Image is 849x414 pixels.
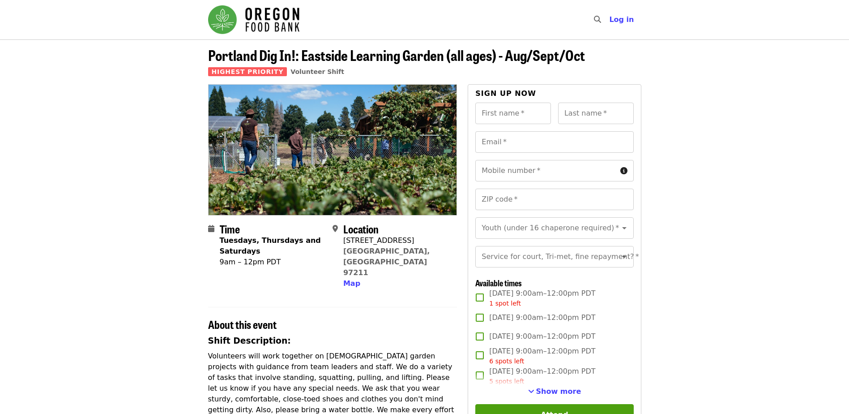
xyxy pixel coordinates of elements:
[606,9,614,30] input: Search
[489,358,524,365] span: 6 spots left
[343,279,360,288] span: Map
[343,247,430,277] a: [GEOGRAPHIC_DATA], [GEOGRAPHIC_DATA] 97211
[489,346,595,366] span: [DATE] 9:00am–12:00pm PDT
[209,85,457,215] img: Portland Dig In!: Eastside Learning Garden (all ages) - Aug/Sept/Oct organized by Oregon Food Bank
[489,300,521,307] span: 1 spot left
[489,378,524,385] span: 5 spots left
[208,224,214,233] i: calendar icon
[208,44,585,65] span: Portland Dig In!: Eastside Learning Garden (all ages) - Aug/Sept/Oct
[475,89,536,98] span: Sign up now
[208,336,291,345] strong: Shift Description:
[220,236,321,255] strong: Tuesdays, Thursdays and Saturdays
[489,288,595,308] span: [DATE] 9:00am–12:00pm PDT
[528,386,581,397] button: See more timeslots
[618,250,631,263] button: Open
[489,366,595,386] span: [DATE] 9:00am–12:00pm PDT
[489,331,595,342] span: [DATE] 9:00am–12:00pm PDT
[620,167,627,175] i: circle-info icon
[618,222,631,234] button: Open
[489,312,595,323] span: [DATE] 9:00am–12:00pm PDT
[220,221,240,237] span: Time
[343,221,379,237] span: Location
[290,68,344,75] a: Volunteer Shift
[594,15,601,24] i: search icon
[602,11,641,29] button: Log in
[208,316,277,332] span: About this event
[475,189,633,210] input: ZIP code
[475,160,616,181] input: Mobile number
[333,224,338,233] i: map-marker-alt icon
[343,235,450,246] div: [STREET_ADDRESS]
[343,278,360,289] button: Map
[475,103,551,124] input: First name
[475,277,522,289] span: Available times
[208,67,287,76] span: Highest Priority
[220,257,325,267] div: 9am – 12pm PDT
[558,103,634,124] input: Last name
[536,387,581,396] span: Show more
[475,131,633,153] input: Email
[609,15,634,24] span: Log in
[208,5,299,34] img: Oregon Food Bank - Home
